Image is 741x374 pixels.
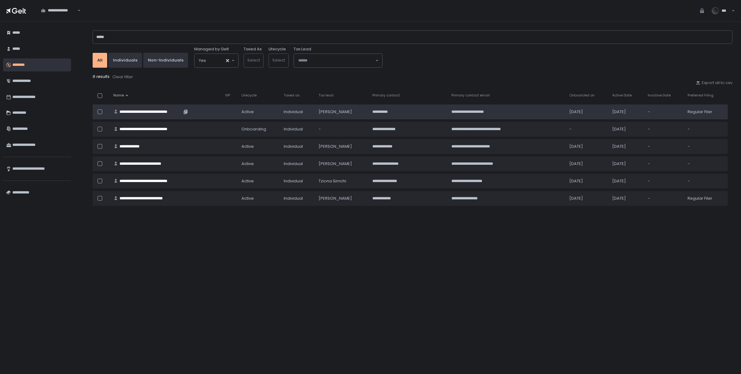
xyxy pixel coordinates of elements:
div: - [648,109,680,115]
span: Inactive Date [648,93,671,98]
div: [PERSON_NAME] [319,196,365,201]
div: Tziona Simchi [319,178,365,184]
span: Select [247,57,260,63]
div: - [648,161,680,167]
div: Regular Filer [688,109,724,115]
span: active [241,178,254,184]
div: Individual [284,126,311,132]
span: Lifecycle [241,93,257,98]
div: - [688,178,724,184]
div: Non-Individuals [148,57,183,63]
input: Search for option [76,7,77,14]
div: - [648,126,680,132]
div: - [569,126,605,132]
div: Search for option [195,54,238,67]
label: Lifecycle [269,46,286,52]
div: Individual [284,161,311,167]
span: active [241,109,254,115]
div: All [97,57,103,63]
button: Individuals [108,53,142,68]
span: Primary contact [372,93,400,98]
input: Search for option [298,57,375,64]
span: onboarding [241,126,266,132]
div: [PERSON_NAME] [319,109,365,115]
div: Search for option [294,54,382,67]
input: Search for option [206,57,225,64]
div: Individual [284,178,311,184]
div: Individual [284,109,311,115]
div: [DATE] [612,109,640,115]
span: active [241,161,254,167]
button: All [93,53,107,68]
span: Managed by Gelt [194,46,229,52]
button: Clear filter [112,74,133,80]
div: [DATE] [569,144,605,149]
div: Individual [284,144,311,149]
button: Non-Individuals [143,53,188,68]
div: [DATE] [612,144,640,149]
div: - [648,144,680,149]
div: Individual [284,196,311,201]
div: [PERSON_NAME] [319,144,365,149]
span: active [241,144,254,149]
div: Individuals [113,57,137,63]
span: Name [113,93,124,98]
div: [DATE] [612,178,640,184]
div: [PERSON_NAME] [319,161,365,167]
button: Export all to csv [696,80,732,86]
span: active [241,196,254,201]
div: - [688,126,724,132]
div: Search for option [37,4,81,17]
div: 6 results [93,74,732,80]
div: [DATE] [612,196,640,201]
div: - [319,126,365,132]
span: Active Date [612,93,632,98]
span: Taxed as [284,93,300,98]
div: [DATE] [569,196,605,201]
span: VIP [225,93,230,98]
div: [DATE] [569,109,605,115]
span: Onboarded on [569,93,595,98]
span: Yes [199,57,206,64]
div: [DATE] [569,178,605,184]
span: Tax Lead [294,46,311,52]
button: Clear Selected [226,59,229,62]
label: Taxed As [244,46,262,52]
div: [DATE] [612,126,640,132]
div: - [648,196,680,201]
div: Regular Filer [688,196,724,201]
div: - [688,144,724,149]
div: [DATE] [612,161,640,167]
span: Preferred Filing [688,93,714,98]
div: - [688,161,724,167]
div: [DATE] [569,161,605,167]
span: Select [272,57,285,63]
span: Tax lead [319,93,333,98]
div: - [648,178,680,184]
span: Primary contact email [451,93,490,98]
